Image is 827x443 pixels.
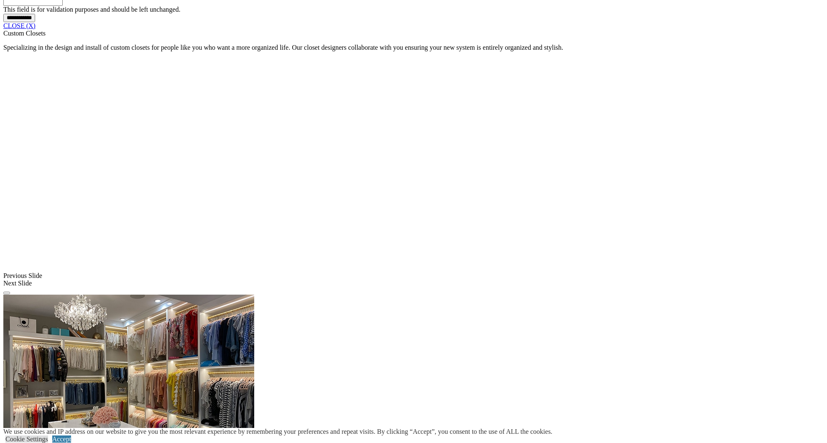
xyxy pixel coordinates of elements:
[5,435,48,443] a: Cookie Settings
[3,272,824,280] div: Previous Slide
[3,6,824,13] div: This field is for validation purposes and should be left unchanged.
[3,280,824,287] div: Next Slide
[3,292,10,294] button: Click here to pause slide show
[3,428,552,435] div: We use cookies and IP address on our website to give you the most relevant experience by remember...
[52,435,71,443] a: Accept
[3,30,46,37] span: Custom Closets
[3,44,824,51] p: Specializing in the design and install of custom closets for people like you who want a more orga...
[3,22,36,29] a: CLOSE (X)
